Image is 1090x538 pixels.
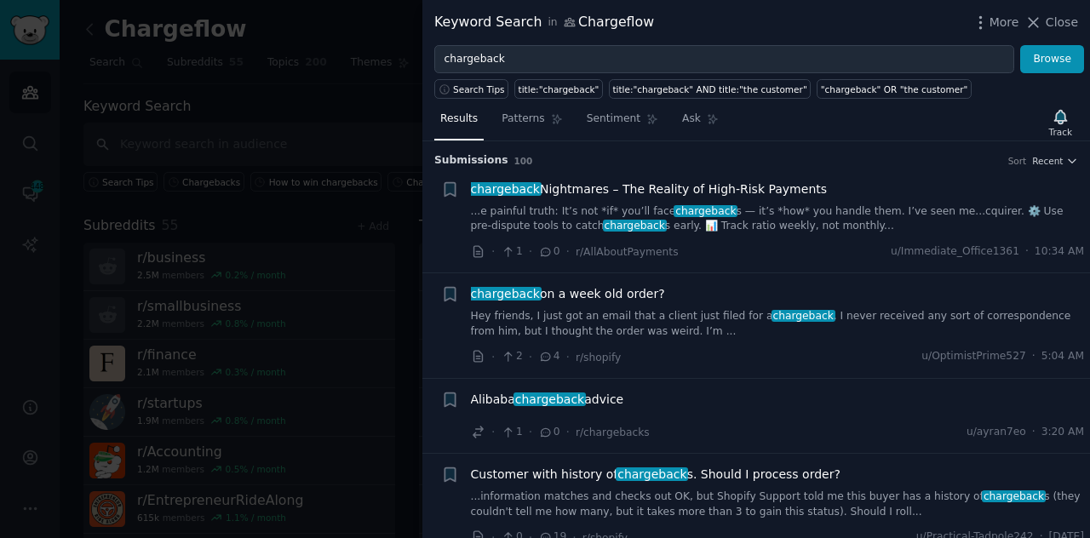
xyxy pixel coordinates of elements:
[817,79,972,99] a: "chargeback" OR "the customer"
[1032,425,1035,440] span: ·
[501,349,522,364] span: 2
[453,83,505,95] span: Search Tips
[581,106,664,140] a: Sentiment
[1032,349,1035,364] span: ·
[967,425,1026,440] span: u/ayran7eo
[682,112,701,127] span: Ask
[566,243,570,260] span: ·
[1041,425,1084,440] span: 3:20 AM
[576,352,621,363] span: r/shopify
[587,112,640,127] span: Sentiment
[772,310,835,322] span: chargeback
[1041,349,1084,364] span: 5:04 AM
[566,423,570,441] span: ·
[548,15,557,31] span: in
[471,309,1085,339] a: Hey friends, I just got an email that a client just filed for achargeback. I never received any s...
[471,489,1085,519] a: ...information matches and checks out OK, but Shopify Support told me this buyer has a history of...
[471,391,624,409] a: Alibabachargebackadvice
[576,426,650,438] span: r/chargebacks
[434,79,508,99] button: Search Tips
[501,244,522,260] span: 1
[1032,155,1063,167] span: Recent
[529,423,532,441] span: ·
[469,287,542,300] span: chargeback
[1008,155,1027,167] div: Sort
[434,45,1014,74] input: Try a keyword related to your business
[538,244,559,260] span: 0
[471,180,828,198] a: chargebackNightmares – The Reality of High-Risk Payments
[491,423,495,441] span: ·
[566,348,570,366] span: ·
[471,466,840,484] a: Customer with history ofchargebacks. Should I process order?
[491,348,495,366] span: ·
[982,490,1046,502] span: chargeback
[1035,244,1084,260] span: 10:34 AM
[1046,14,1078,31] span: Close
[471,391,624,409] span: Alibaba advice
[674,205,737,217] span: chargeback
[1025,244,1029,260] span: ·
[513,392,586,406] span: chargeback
[676,106,725,140] a: Ask
[1024,14,1078,31] button: Close
[1049,126,1072,138] div: Track
[519,83,599,95] div: title:"chargeback"
[529,243,532,260] span: ·
[471,285,665,303] span: on a week old order?
[612,83,806,95] div: title:"chargeback" AND title:"the customer"
[471,180,828,198] span: Nightmares – The Reality of High-Risk Payments
[434,106,484,140] a: Results
[990,14,1019,31] span: More
[972,14,1019,31] button: More
[1043,105,1078,140] button: Track
[821,83,968,95] div: "chargeback" OR "the customer"
[434,12,654,33] div: Keyword Search Chargeflow
[1020,45,1084,74] button: Browse
[514,156,533,166] span: 100
[514,79,603,99] a: title:"chargeback"
[538,425,559,440] span: 0
[538,349,559,364] span: 4
[471,285,665,303] a: chargebackon a week old order?
[1032,155,1078,167] button: Recent
[502,112,544,127] span: Patterns
[471,204,1085,234] a: ...e painful truth: It’s not *if* you’ll facechargebacks — it’s *how* you handle them. I’ve seen ...
[891,244,1019,260] span: u/Immediate_Office1361
[491,243,495,260] span: ·
[440,112,478,127] span: Results
[471,466,840,484] span: Customer with history of s. Should I process order?
[921,349,1026,364] span: u/OptimistPrime527
[434,153,508,169] span: Submission s
[576,246,679,258] span: r/AllAboutPayments
[469,182,542,196] span: chargeback
[529,348,532,366] span: ·
[496,106,568,140] a: Patterns
[603,220,667,232] span: chargeback
[616,467,688,481] span: chargeback
[609,79,811,99] a: title:"chargeback" AND title:"the customer"
[501,425,522,440] span: 1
